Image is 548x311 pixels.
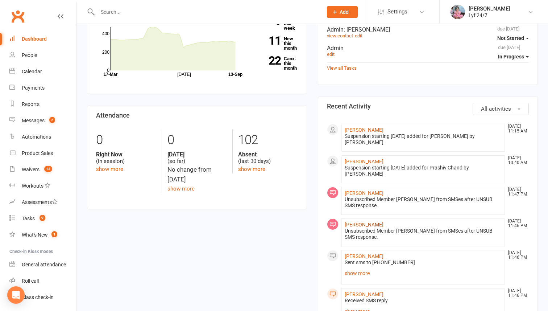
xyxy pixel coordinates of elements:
[9,227,76,243] a: What's New1
[22,36,47,42] div: Dashboard
[345,190,383,196] a: [PERSON_NAME]
[167,185,195,192] a: show more
[22,262,66,267] div: General attendance
[505,124,528,134] time: [DATE] 11:15 AM
[9,194,76,210] a: Assessments
[22,134,51,140] div: Automations
[167,165,227,184] div: No change from [DATE]
[40,215,45,221] span: 9
[238,129,298,151] div: 102
[345,222,383,228] a: [PERSON_NAME]
[22,150,53,156] div: Product Sales
[51,231,57,237] span: 1
[345,196,502,209] div: Unsubscribed Member [PERSON_NAME] from SMSes after UNSUB SMS response.
[9,210,76,227] a: Tasks 9
[22,101,40,107] div: Reports
[451,5,465,19] img: thumb_image1747747990.png
[238,166,265,172] a: show more
[167,151,227,165] div: (so far)
[9,257,76,273] a: General attendance kiosk mode
[505,250,528,260] time: [DATE] 11:46 PM
[9,289,76,306] a: Class kiosk mode
[345,253,383,259] a: [PERSON_NAME]
[9,31,76,47] a: Dashboard
[167,129,227,151] div: 0
[9,112,76,129] a: Messages 2
[345,259,415,265] span: Sent sms to [PHONE_NUMBER]
[345,291,383,297] a: [PERSON_NAME]
[238,151,298,158] strong: Absent
[95,7,317,17] input: Search...
[22,199,58,205] div: Assessments
[497,35,524,41] span: Not Started
[345,159,383,164] a: [PERSON_NAME]
[96,166,123,172] a: show more
[327,65,357,71] a: View all Tasks
[469,12,510,19] div: Lyf 24/7
[22,183,43,189] div: Workouts
[22,167,40,172] div: Waivers
[345,268,502,278] a: show more
[96,151,156,158] strong: Right Now
[9,96,76,112] a: Reports
[22,69,42,74] div: Calendar
[9,129,76,145] a: Automations
[49,117,55,123] span: 2
[387,4,407,20] span: Settings
[344,26,390,33] span: : [PERSON_NAME]
[22,118,45,123] div: Messages
[327,6,358,18] button: Add
[22,52,37,58] div: People
[355,33,362,38] a: edit
[22,216,35,221] div: Tasks
[498,50,529,63] button: In Progress
[256,35,281,46] strong: 11
[22,294,54,300] div: Class check-in
[497,32,529,45] button: Not Started
[22,232,48,238] div: What's New
[481,106,511,112] span: All activities
[340,9,349,15] span: Add
[9,273,76,289] a: Roll call
[9,145,76,161] a: Product Sales
[498,54,524,60] span: In Progress
[345,133,502,146] div: Suspension starting [DATE] added for [PERSON_NAME] by [PERSON_NAME]
[345,165,502,177] div: Suspension starting [DATE] added for Prashiv Chand by [PERSON_NAME]
[256,56,298,70] a: 22Canx. this month
[256,55,281,66] strong: 22
[256,36,298,50] a: 11New this month
[345,127,383,133] a: [PERSON_NAME]
[505,187,528,197] time: [DATE] 11:47 PM
[96,112,298,119] h3: Attendance
[96,129,156,151] div: 0
[9,64,76,80] a: Calendar
[9,178,76,194] a: Workouts
[238,151,298,165] div: (last 30 days)
[9,47,76,64] a: People
[327,45,529,52] div: Admin
[345,298,502,304] div: Received SMS reply
[22,85,45,91] div: Payments
[44,166,52,172] span: 13
[327,26,529,33] div: Admin
[327,52,335,57] a: edit
[473,103,529,115] button: All activities
[9,7,27,25] a: Clubworx
[327,33,353,38] a: view contact
[505,289,528,298] time: [DATE] 11:46 PM
[505,219,528,228] time: [DATE] 11:46 PM
[7,286,25,304] div: Open Intercom Messenger
[9,161,76,178] a: Waivers 13
[96,151,156,165] div: (in session)
[345,228,502,240] div: Unsubscribed Member [PERSON_NAME] from SMSes after UNSUB SMS response.
[327,103,529,110] h3: Recent Activity
[469,5,510,12] div: [PERSON_NAME]
[9,80,76,96] a: Payments
[505,156,528,165] time: [DATE] 10:40 AM
[22,278,39,284] div: Roll call
[167,151,227,158] strong: [DATE]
